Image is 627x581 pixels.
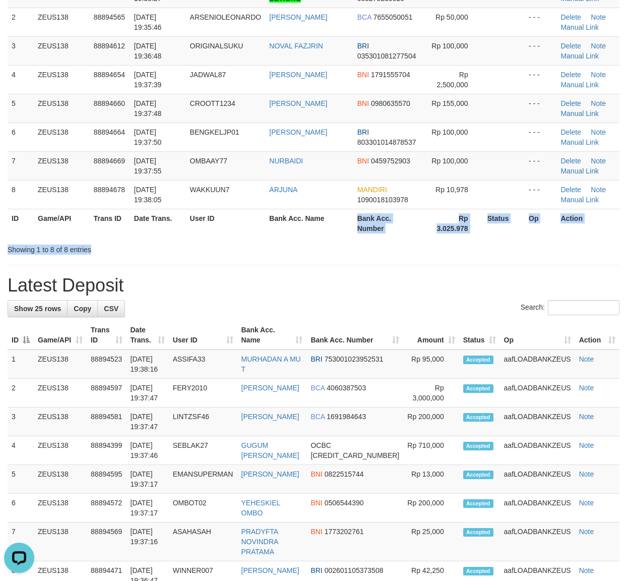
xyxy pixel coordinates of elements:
td: ZEUS138 [34,94,90,123]
button: Open LiveChat chat widget [4,4,34,34]
td: FERY2010 [169,379,237,408]
label: Search: [521,300,619,315]
span: [DATE] 19:37:39 [134,71,162,89]
span: ARSENIOLEONARDO [190,13,262,21]
td: 4 [8,65,34,94]
th: Action [556,209,619,238]
td: Rp 710,000 [403,436,459,465]
a: Note [591,99,606,107]
span: Rp 2,500,000 [436,71,468,89]
span: Copy 0822515744 to clipboard [325,470,364,478]
th: User ID: activate to sort column ascending [169,321,237,350]
td: 88894595 [87,465,126,494]
span: Accepted [463,528,493,537]
td: OMBOT02 [169,494,237,522]
span: BCA [310,384,325,392]
td: LINTZSF46 [169,408,237,436]
span: BNI [357,99,369,107]
td: ZEUS138 [34,65,90,94]
th: Trans ID: activate to sort column ascending [87,321,126,350]
td: 88894572 [87,494,126,522]
a: Note [591,71,606,79]
td: 88894569 [87,522,126,561]
span: Rp 155,000 [431,99,468,107]
td: 1 [8,350,34,379]
td: 8 [8,180,34,209]
td: EMANSUPERMAN [169,465,237,494]
span: Copy 1773202761 to clipboard [325,528,364,536]
th: Game/API [34,209,90,238]
th: Bank Acc. Name [265,209,353,238]
a: Note [579,499,594,507]
td: ZEUS138 [34,522,87,561]
a: Manual Link [560,109,599,118]
a: Note [579,566,594,574]
td: ZEUS138 [34,379,87,408]
a: [PERSON_NAME] [269,13,327,21]
td: [DATE] 19:37:17 [127,465,169,494]
td: 88894581 [87,408,126,436]
span: WAKKUUN7 [190,186,230,194]
a: [PERSON_NAME] [269,128,327,136]
a: Delete [560,157,581,165]
span: 88894664 [94,128,125,136]
a: Note [591,186,606,194]
span: Copy 0506544390 to clipboard [325,499,364,507]
a: YEHESKIEL OMBO [241,499,280,517]
span: [DATE] 19:37:48 [134,99,162,118]
span: BENGKELJP01 [190,128,239,136]
a: Delete [560,186,581,194]
td: [DATE] 19:37:17 [127,494,169,522]
a: [PERSON_NAME] [269,71,327,79]
span: BNI [357,157,369,165]
a: Note [579,355,594,363]
span: Rp 10,978 [435,186,468,194]
span: [DATE] 19:38:05 [134,186,162,204]
span: MANDIRI [357,186,387,194]
td: ASSIFA33 [169,350,237,379]
td: - - - [525,123,556,151]
span: Copy 4060387503 to clipboard [327,384,366,392]
a: [PERSON_NAME] [241,470,299,478]
a: MURHADAN A MU T [241,355,301,373]
span: Accepted [463,499,493,508]
td: aafLOADBANKZEUS [500,436,575,465]
td: [DATE] 19:37:47 [127,379,169,408]
td: ZEUS138 [34,8,90,36]
span: BNI [310,528,322,536]
a: GUGUM [PERSON_NAME] [241,441,299,459]
span: BRI [310,566,322,574]
a: Note [579,470,594,478]
span: Copy 0980635570 to clipboard [371,99,410,107]
th: Op [525,209,556,238]
a: ARJUNA [269,186,297,194]
td: SEBLAK27 [169,436,237,465]
span: Copy 1090018103978 to clipboard [357,196,408,204]
td: - - - [525,180,556,209]
td: [DATE] 19:37:46 [127,436,169,465]
a: [PERSON_NAME] [241,384,299,392]
span: ORIGINALSUKU [190,42,243,50]
td: [DATE] 19:38:16 [127,350,169,379]
span: Accepted [463,356,493,364]
span: CSV [104,305,118,313]
h1: Latest Deposit [8,275,619,296]
a: NOVAL FAZJRIN [269,42,323,50]
th: User ID [186,209,266,238]
td: 88894399 [87,436,126,465]
a: Note [579,384,594,392]
td: - - - [525,65,556,94]
td: aafLOADBANKZEUS [500,379,575,408]
a: Note [579,413,594,421]
span: OMBAAY77 [190,157,227,165]
span: 88894669 [94,157,125,165]
td: ASAHASAH [169,522,237,561]
span: OCBC [310,441,331,449]
span: 88894565 [94,13,125,21]
td: aafLOADBANKZEUS [500,350,575,379]
span: BNI [310,470,322,478]
span: Copy 035301081277504 to clipboard [357,52,416,60]
th: ID: activate to sort column descending [8,321,34,350]
a: Manual Link [560,52,599,60]
td: ZEUS138 [34,180,90,209]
